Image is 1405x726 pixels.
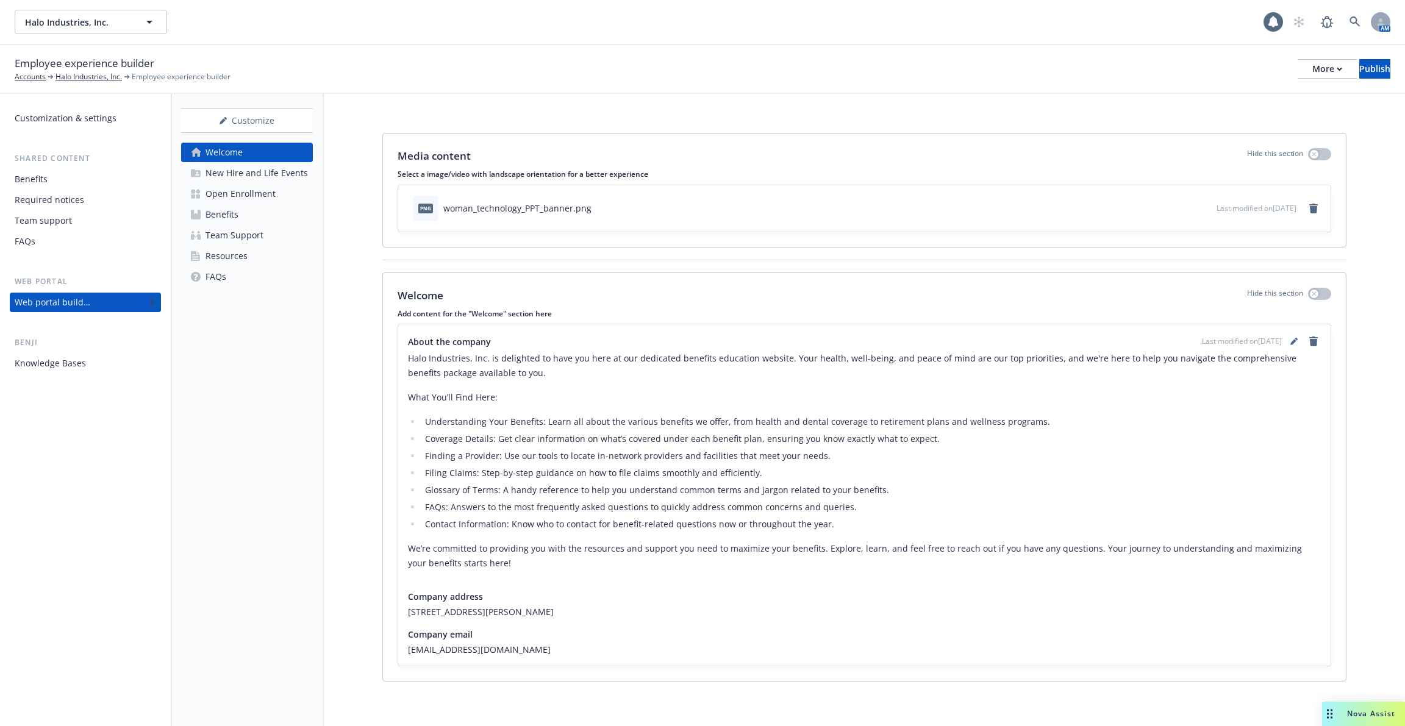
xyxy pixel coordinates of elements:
a: Benefits [181,205,313,224]
p: Hide this section [1247,148,1303,164]
span: png [418,204,433,213]
div: Publish [1359,60,1390,78]
li: Contact Information: Know who to contact for benefit-related questions now or throughout the year. [421,517,1321,532]
div: Customization & settings [15,109,116,128]
div: Team Support [206,226,263,245]
span: [EMAIL_ADDRESS][DOMAIN_NAME] [408,643,1321,656]
a: Report a Bug [1315,10,1339,34]
a: Search [1343,10,1367,34]
button: preview file [1201,202,1212,215]
div: More [1312,60,1342,78]
div: Benefits [206,205,238,224]
div: Web portal builder [15,293,90,312]
p: Select a image/video with landscape orientation for a better experience [398,169,1331,179]
div: Required notices [15,190,84,210]
a: FAQs [181,267,313,286]
span: Last modified on [DATE] [1202,336,1282,347]
a: Resources [181,246,313,266]
a: Knowledge Bases [10,354,161,373]
p: We’re committed to providing you with the resources and support you need to maximize your benefit... [408,541,1321,571]
a: remove [1306,334,1321,349]
div: FAQs [206,267,226,286]
div: Welcome [206,143,243,162]
p: Halo Industries, Inc. is delighted to have you here at our dedicated benefits education website. ... [408,351,1321,380]
a: Open Enrollment [181,184,313,204]
span: Employee experience builder [15,55,154,71]
button: Customize [181,109,313,133]
div: Team support [15,211,72,230]
a: editPencil [1287,334,1301,349]
span: Last modified on [DATE] [1217,203,1296,213]
a: remove [1306,201,1321,216]
span: Halo Industries, Inc. [25,16,130,29]
a: Halo Industries, Inc. [55,71,122,82]
a: FAQs [10,232,161,251]
p: Hide this section [1247,288,1303,304]
button: Publish [1359,59,1390,79]
div: Customize [181,109,313,132]
div: Open Enrollment [206,184,276,204]
li: FAQs: Answers to the most frequently asked questions to quickly address common concerns and queries. [421,500,1321,514]
a: Team support [10,211,161,230]
li: Filing Claims: Step-by-step guidance on how to file claims smoothly and efficiently. [421,466,1321,480]
span: [STREET_ADDRESS][PERSON_NAME] [408,605,1321,618]
a: Web portal builder [10,293,161,312]
div: Benefits [15,169,48,189]
span: Employee experience builder [132,71,231,82]
div: Web portal [10,276,161,288]
button: More [1298,59,1357,79]
p: Welcome [398,288,443,304]
span: About the company [408,335,491,348]
div: Knowledge Bases [15,354,86,373]
a: Welcome [181,143,313,162]
a: Team Support [181,226,313,245]
a: Benefits [10,169,161,189]
div: Benji [10,336,161,349]
p: What You’ll Find Here: [408,390,1321,405]
div: Resources [206,246,248,266]
span: Company address [408,590,483,603]
button: Nova Assist [1322,702,1405,726]
a: Accounts [15,71,46,82]
a: Customization & settings [10,109,161,128]
div: Drag to move [1322,702,1337,726]
li: Glossary of Terms: A handy reference to help you understand common terms and jargon related to yo... [421,483,1321,497]
span: Nova Assist [1347,708,1395,719]
div: Shared content [10,152,161,165]
div: New Hire and Life Events [206,163,308,183]
span: Company email [408,628,473,641]
a: Required notices [10,190,161,210]
li: Finding a Provider: Use our tools to locate in-network providers and facilities that meet your ne... [421,449,1321,463]
p: Add content for the "Welcome" section here [398,308,1331,319]
div: woman_technology_PPT_banner.png [443,202,592,215]
div: FAQs [15,232,35,251]
button: download file [1181,202,1191,215]
a: New Hire and Life Events [181,163,313,183]
p: Media content [398,148,471,164]
button: Halo Industries, Inc. [15,10,167,34]
a: Start snowing [1287,10,1311,34]
li: Understanding Your Benefits: Learn all about the various benefits we offer, from health and denta... [421,415,1321,429]
li: Coverage Details: Get clear information on what’s covered under each benefit plan, ensuring you k... [421,432,1321,446]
